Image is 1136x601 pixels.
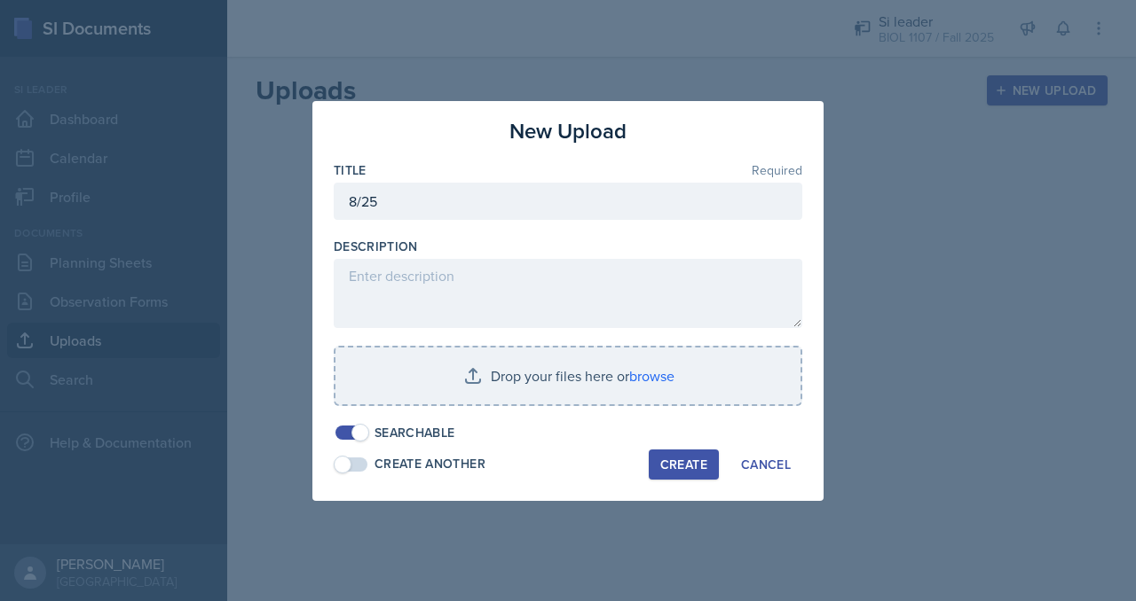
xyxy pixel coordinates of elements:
input: Enter title [334,183,802,220]
label: Description [334,238,418,255]
label: Title [334,161,367,179]
button: Cancel [730,449,802,480]
button: Create [649,449,719,480]
h3: New Upload [509,115,627,147]
div: Searchable [375,424,455,442]
div: Cancel [741,457,791,472]
div: Create [660,457,707,472]
div: Create Another [375,455,485,473]
span: Required [752,164,802,176]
